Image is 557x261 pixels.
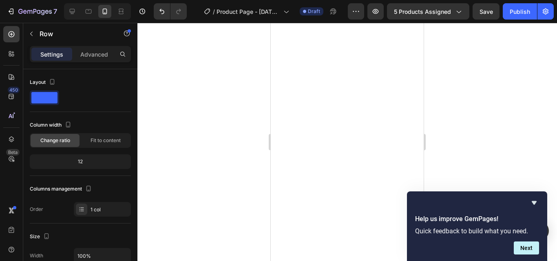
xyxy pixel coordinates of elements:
button: 5 products assigned [387,3,469,20]
p: Quick feedback to build what you need. [415,227,539,235]
h2: Help us improve GemPages! [415,214,539,224]
div: Width [30,252,43,259]
p: Advanced [80,50,108,59]
div: Undo/Redo [154,3,187,20]
button: Publish [503,3,537,20]
button: Hide survey [529,198,539,208]
div: Order [30,206,43,213]
div: Size [30,231,51,242]
span: Product Page - [DATE] 02:37:45 [217,7,280,16]
span: Save [480,8,493,15]
span: / [213,7,215,16]
div: 12 [31,156,129,167]
div: Layout [30,77,57,88]
button: Next question [514,241,539,254]
span: 5 products assigned [394,7,451,16]
p: Row [40,29,109,39]
div: Help us improve GemPages! [415,198,539,254]
button: Save [473,3,500,20]
div: Publish [510,7,530,16]
div: Columns management [30,184,93,195]
p: 7 [53,7,57,16]
div: 450 [8,87,20,93]
div: Column width [30,120,73,131]
span: Draft [308,8,320,15]
p: Settings [40,50,63,59]
iframe: Design area [271,23,424,261]
div: Beta [6,149,20,156]
span: Fit to content [91,137,121,144]
span: Change ratio [40,137,70,144]
div: 1 col [91,206,129,213]
button: 7 [3,3,61,20]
